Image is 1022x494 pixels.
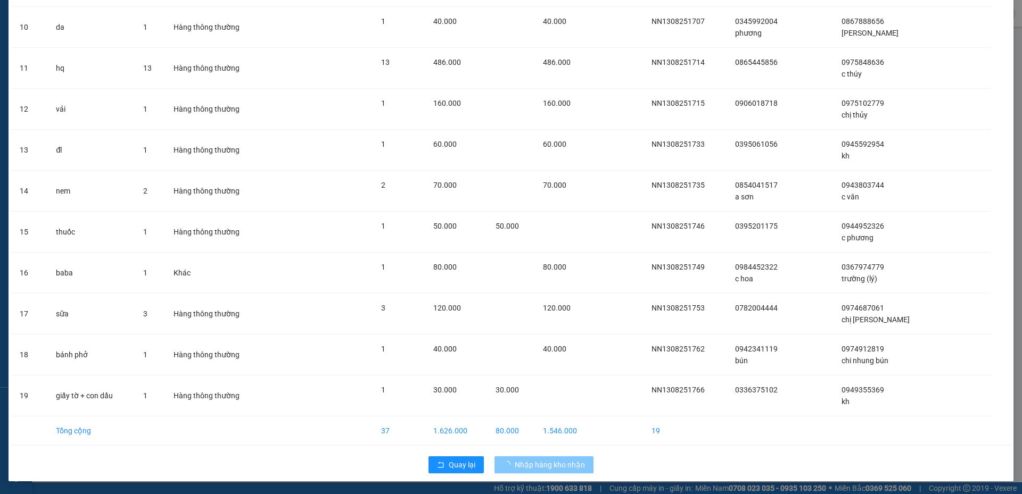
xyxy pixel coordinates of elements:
[842,181,884,189] span: 0943803744
[47,130,135,171] td: đl
[437,461,444,470] span: rollback
[842,356,888,365] span: chi nhung bún
[381,304,385,312] span: 3
[47,416,135,446] td: Tổng cộng
[735,140,778,148] span: 0395061056
[11,48,47,89] td: 11
[652,181,705,189] span: NN1308251735
[652,386,705,394] span: NN1308251766
[543,263,566,271] span: 80.000
[381,181,385,189] span: 2
[428,456,484,473] button: rollbackQuay lại
[735,192,754,201] span: a sơn
[165,171,263,212] td: Hàng thông thường
[143,309,147,318] span: 3
[652,99,705,107] span: NN1308251715
[47,294,135,334] td: sữa
[496,222,519,230] span: 50.000
[47,171,135,212] td: nem
[425,416,487,446] td: 1.626.000
[165,334,263,375] td: Hàng thông thường
[381,140,385,148] span: 1
[842,70,862,78] span: c thúy
[165,253,263,294] td: Khác
[652,58,705,66] span: NN1308251714
[381,263,385,271] span: 1
[842,192,859,201] span: c vân
[373,416,425,446] td: 37
[47,48,135,89] td: hq
[143,269,147,277] span: 1
[842,304,884,312] span: 0974687061
[11,294,47,334] td: 17
[143,23,147,31] span: 1
[842,233,873,242] span: c phương
[842,386,884,394] span: 0949355369
[165,89,263,130] td: Hàng thông thường
[515,459,585,471] span: Nhập hàng kho nhận
[735,181,778,189] span: 0854041517
[47,89,135,130] td: vải
[543,99,571,107] span: 160.000
[643,416,727,446] td: 19
[165,294,263,334] td: Hàng thông thường
[842,152,850,160] span: kh
[165,375,263,416] td: Hàng thông thường
[165,212,263,253] td: Hàng thông thường
[165,130,263,171] td: Hàng thông thường
[842,17,884,26] span: 0867888656
[381,58,390,66] span: 13
[433,140,457,148] span: 60.000
[11,171,47,212] td: 14
[543,17,566,26] span: 40.000
[433,345,457,353] span: 40.000
[543,304,571,312] span: 120.000
[11,7,47,48] td: 10
[735,17,778,26] span: 0345992004
[433,181,457,189] span: 70.000
[652,263,705,271] span: NN1308251749
[47,253,135,294] td: baba
[11,212,47,253] td: 15
[143,64,152,72] span: 13
[735,356,748,365] span: bún
[543,181,566,189] span: 70.000
[543,140,566,148] span: 60.000
[11,89,47,130] td: 12
[143,391,147,400] span: 1
[47,375,135,416] td: giấy tờ + con dấu
[652,17,705,26] span: NN1308251707
[652,222,705,230] span: NN1308251746
[842,274,877,283] span: trường (lý)
[735,304,778,312] span: 0782004444
[433,263,457,271] span: 80.000
[842,140,884,148] span: 0945592954
[842,397,850,406] span: kh
[494,456,594,473] button: Nhập hàng kho nhận
[381,99,385,107] span: 1
[381,386,385,394] span: 1
[735,345,778,353] span: 0942341119
[11,375,47,416] td: 19
[487,416,535,446] td: 80.000
[842,111,868,119] span: chị thủy
[433,386,457,394] span: 30.000
[652,304,705,312] span: NN1308251753
[735,222,778,230] span: 0395201175
[433,304,461,312] span: 120.000
[496,386,519,394] span: 30.000
[735,99,778,107] span: 0906018718
[143,187,147,195] span: 2
[381,222,385,230] span: 1
[842,315,910,324] span: chị [PERSON_NAME]
[735,29,762,37] span: phương
[143,228,147,236] span: 1
[842,345,884,353] span: 0974912819
[143,350,147,359] span: 1
[381,17,385,26] span: 1
[652,140,705,148] span: NN1308251733
[47,7,135,48] td: da
[842,222,884,230] span: 0944952326
[735,386,778,394] span: 0336375102
[735,58,778,66] span: 0865445856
